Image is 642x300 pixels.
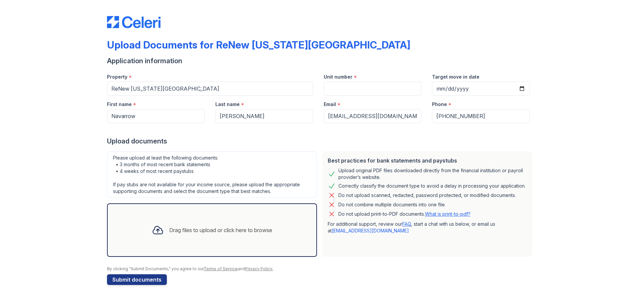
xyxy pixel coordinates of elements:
div: By clicking "Submit Documents," you agree to our and [107,266,535,272]
button: Submit documents [107,274,167,285]
div: Best practices for bank statements and paystubs [328,157,527,165]
a: Privacy Policy. [245,266,273,271]
a: FAQ [402,221,411,227]
div: Application information [107,56,535,66]
label: Phone [432,101,447,108]
div: Please upload at least the following documents: • 3 months of most recent bank statements • 4 wee... [107,151,317,198]
p: Do not upload print-to-PDF documents. [338,211,470,217]
div: Upload documents [107,136,535,146]
a: [EMAIL_ADDRESS][DOMAIN_NAME] [332,228,409,233]
label: Unit number [324,74,352,80]
div: Correctly classify the document type to avoid a delay in processing your application. [338,182,526,190]
label: First name [107,101,132,108]
a: Terms of Service [204,266,238,271]
label: Target move in date [432,74,479,80]
label: Last name [215,101,240,108]
a: What is print-to-pdf? [425,211,470,217]
label: Property [107,74,127,80]
div: Upload Documents for ReNew [US_STATE][GEOGRAPHIC_DATA] [107,39,410,51]
div: Do not upload scanned, redacted, password protected, or modified documents. [338,191,516,199]
label: Email [324,101,336,108]
div: Do not combine multiple documents into one file. [338,201,446,209]
img: CE_Logo_Blue-a8612792a0a2168367f1c8372b55b34899dd931a85d93a1a3d3e32e68fde9ad4.png [107,16,160,28]
div: Upload original PDF files downloaded directly from the financial institution or payroll provider’... [338,167,527,181]
p: For additional support, review our , start a chat with us below, or email us at [328,221,527,234]
div: Drag files to upload or click here to browse [169,226,272,234]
